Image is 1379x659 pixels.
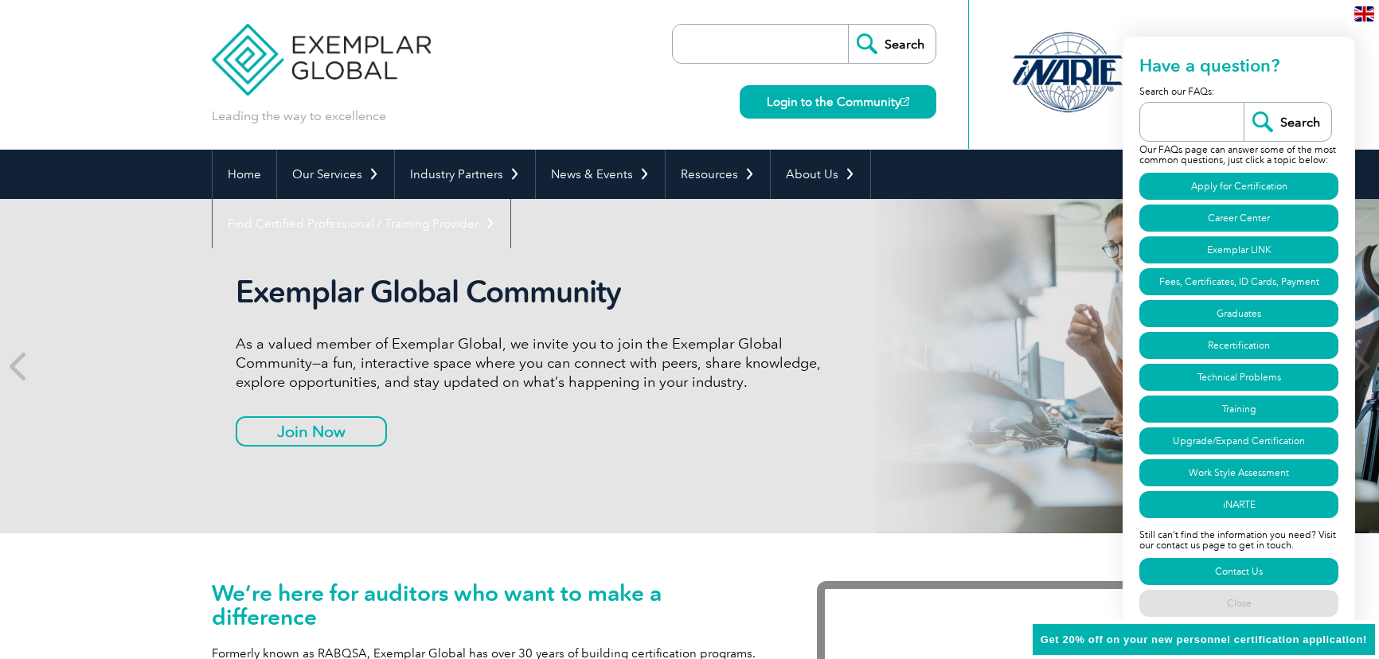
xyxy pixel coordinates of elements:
[1041,634,1367,645] span: Get 20% off on your new personnel certification application!
[1139,205,1338,232] a: Career Center
[1139,364,1338,391] a: Technical Problems
[236,334,833,392] p: As a valued member of Exemplar Global, we invite you to join the Exemplar Global Community—a fun,...
[1139,590,1338,617] a: Close
[1139,173,1338,200] a: Apply for Certification
[236,274,833,310] h2: Exemplar Global Community
[1139,491,1338,518] a: iNARTE
[1139,396,1338,423] a: Training
[1139,427,1338,454] a: Upgrade/Expand Certification
[536,150,665,199] a: News & Events
[900,97,909,106] img: open_square.png
[740,85,936,119] a: Login to the Community
[212,581,769,629] h1: We’re here for auditors who want to make a difference
[1139,142,1338,170] p: Our FAQs page can answer some of the most common questions, just click a topic below:
[213,199,510,248] a: Find Certified Professional / Training Provider
[395,150,535,199] a: Industry Partners
[1354,6,1374,21] img: en
[277,150,394,199] a: Our Services
[1139,459,1338,486] a: Work Style Assessment
[848,25,936,63] input: Search
[1139,53,1338,84] h2: Have a question?
[1139,300,1338,327] a: Graduates
[1139,521,1338,556] p: Still can't find the information you need? Visit our contact us page to get in touch.
[1139,558,1338,585] a: Contact Us
[771,150,870,199] a: About Us
[1244,103,1331,141] input: Search
[666,150,770,199] a: Resources
[1139,84,1338,102] p: Search our FAQs:
[213,150,276,199] a: Home
[1139,236,1338,263] a: Exemplar LINK
[212,107,386,125] p: Leading the way to excellence
[236,416,387,446] a: Join Now
[1139,268,1338,295] a: Fees, Certificates, ID Cards, Payment
[1139,332,1338,359] a: Recertification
